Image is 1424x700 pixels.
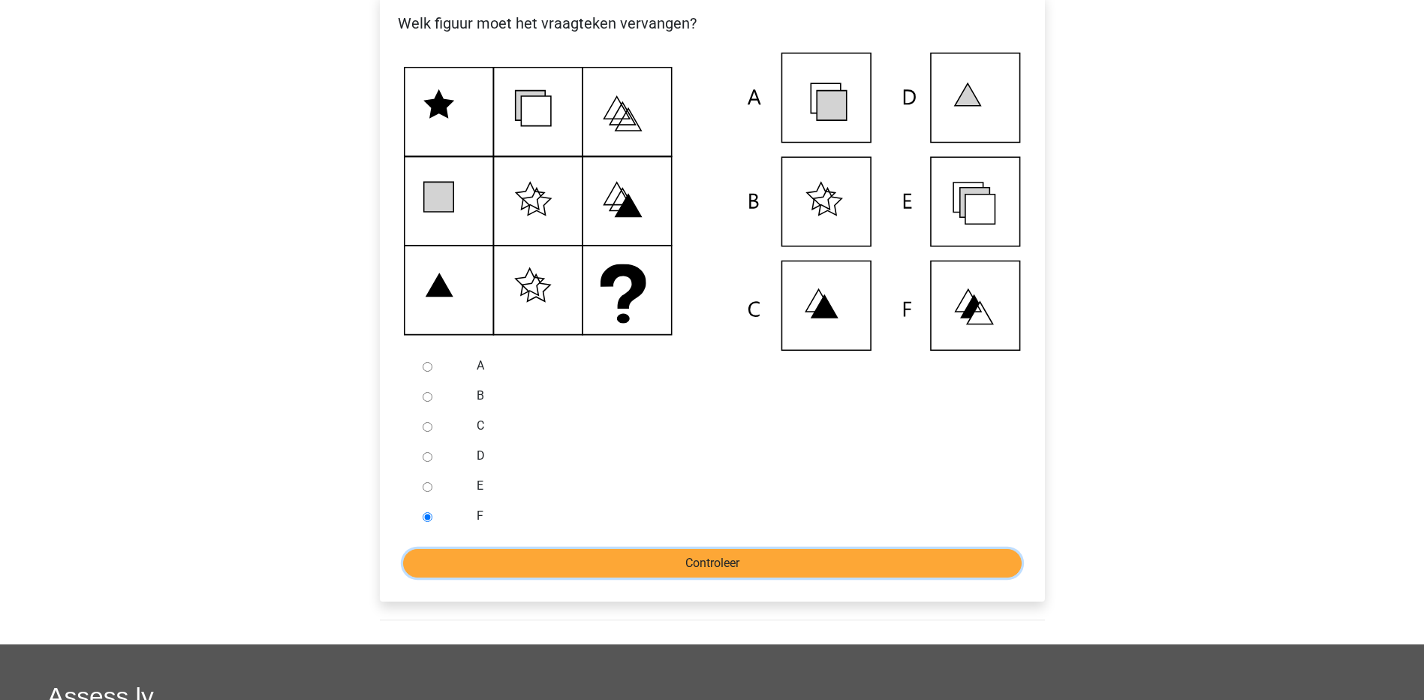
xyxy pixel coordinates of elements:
label: E [477,477,996,495]
label: C [477,417,996,435]
label: D [477,447,996,465]
label: A [477,357,996,375]
label: F [477,507,996,525]
p: Welk figuur moet het vraagteken vervangen? [392,12,1033,35]
input: Controleer [403,549,1022,578]
label: B [477,387,996,405]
